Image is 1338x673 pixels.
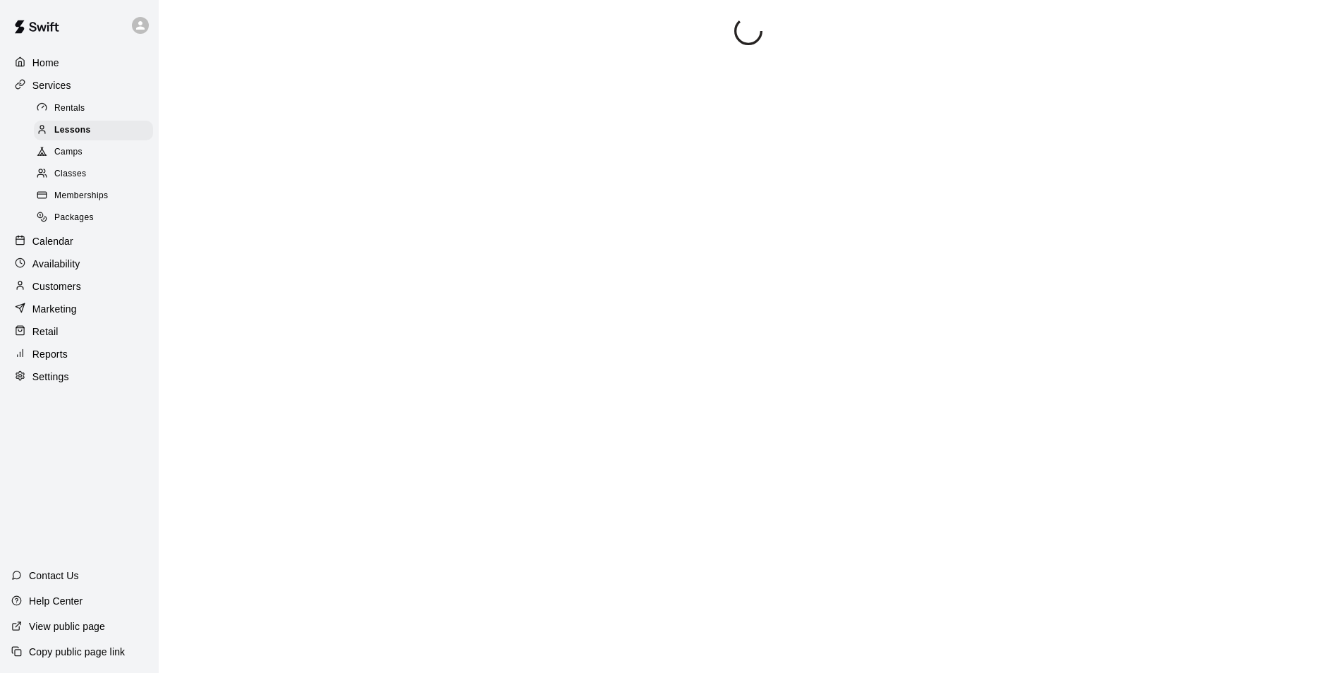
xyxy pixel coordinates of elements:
[32,257,80,271] p: Availability
[34,121,153,140] div: Lessons
[11,366,147,387] a: Settings
[54,102,85,116] span: Rentals
[34,143,153,162] div: Camps
[32,347,68,361] p: Reports
[54,211,94,225] span: Packages
[32,325,59,339] p: Retail
[32,370,69,384] p: Settings
[34,119,159,141] a: Lessons
[29,619,105,633] p: View public page
[34,186,153,206] div: Memberships
[11,321,147,342] a: Retail
[54,123,91,138] span: Lessons
[54,145,83,159] span: Camps
[32,78,71,92] p: Services
[29,645,125,659] p: Copy public page link
[29,569,79,583] p: Contact Us
[32,56,59,70] p: Home
[34,164,159,186] a: Classes
[11,276,147,297] a: Customers
[32,234,73,248] p: Calendar
[34,208,153,228] div: Packages
[34,142,159,164] a: Camps
[11,298,147,320] a: Marketing
[34,186,159,207] a: Memberships
[54,167,86,181] span: Classes
[34,99,153,119] div: Rentals
[11,75,147,96] a: Services
[54,189,108,203] span: Memberships
[11,344,147,365] a: Reports
[29,594,83,608] p: Help Center
[11,253,147,274] a: Availability
[34,97,159,119] a: Rentals
[32,302,77,316] p: Marketing
[11,52,147,73] a: Home
[34,207,159,229] a: Packages
[32,279,81,293] p: Customers
[34,164,153,184] div: Classes
[11,231,147,252] a: Calendar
